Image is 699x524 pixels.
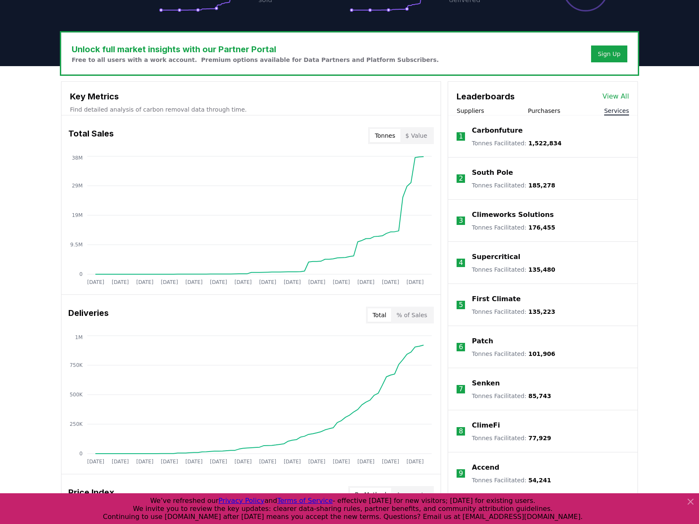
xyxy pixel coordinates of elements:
[68,486,114,503] h3: Price Index
[358,459,375,465] tspan: [DATE]
[79,271,83,277] tspan: 0
[406,279,424,285] tspan: [DATE]
[472,294,521,304] a: First Climate
[391,308,432,322] button: % of Sales
[459,342,463,352] p: 6
[136,279,153,285] tspan: [DATE]
[87,279,105,285] tspan: [DATE]
[602,91,629,102] a: View All
[70,421,83,427] tspan: 250K
[87,459,105,465] tspan: [DATE]
[528,350,555,357] span: 101,906
[333,459,350,465] tspan: [DATE]
[259,279,277,285] tspan: [DATE]
[472,252,520,262] a: Supercritical
[370,129,400,142] button: Tonnes
[391,488,432,501] button: Aggregate
[68,127,114,144] h3: Total Sales
[472,336,493,346] a: Patch
[72,183,83,189] tspan: 29M
[528,308,555,315] span: 135,223
[350,488,392,501] button: By Method
[234,459,252,465] tspan: [DATE]
[186,279,203,285] tspan: [DATE]
[382,279,399,285] tspan: [DATE]
[112,279,129,285] tspan: [DATE]
[72,56,439,64] p: Free to all users with a work account. Premium options available for Data Partners and Platform S...
[284,459,301,465] tspan: [DATE]
[598,50,621,58] a: Sign Up
[472,126,522,136] a: Carbonfuture
[472,378,500,388] a: Senken
[79,451,83,457] tspan: 0
[528,140,562,147] span: 1,522,834
[75,334,83,340] tspan: 1M
[459,131,463,142] p: 1
[472,181,555,190] p: Tonnes Facilitated :
[459,468,463,479] p: 9
[528,182,555,189] span: 185,278
[459,426,463,436] p: 8
[70,392,83,398] tspan: 500K
[70,90,432,103] h3: Key Metrics
[112,459,129,465] tspan: [DATE]
[457,107,484,115] button: Suppliers
[161,459,178,465] tspan: [DATE]
[459,258,463,268] p: 4
[528,435,551,441] span: 77,929
[528,107,560,115] button: Purchasers
[382,459,399,465] tspan: [DATE]
[284,279,301,285] tspan: [DATE]
[528,224,555,231] span: 176,455
[528,266,555,273] span: 135,480
[68,307,109,323] h3: Deliveries
[472,476,551,484] p: Tonnes Facilitated :
[210,459,227,465] tspan: [DATE]
[333,279,350,285] tspan: [DATE]
[472,434,551,442] p: Tonnes Facilitated :
[259,459,277,465] tspan: [DATE]
[70,105,432,114] p: Find detailed analysis of carbon removal data through time.
[459,300,463,310] p: 5
[591,45,627,62] button: Sign Up
[406,459,424,465] tspan: [DATE]
[472,265,555,274] p: Tonnes Facilitated :
[136,459,153,465] tspan: [DATE]
[72,155,83,161] tspan: 38M
[459,384,463,394] p: 7
[210,279,227,285] tspan: [DATE]
[472,139,562,147] p: Tonnes Facilitated :
[358,279,375,285] tspan: [DATE]
[472,350,555,358] p: Tonnes Facilitated :
[234,279,252,285] tspan: [DATE]
[368,308,392,322] button: Total
[472,307,555,316] p: Tonnes Facilitated :
[472,463,499,473] a: Accend
[472,168,513,178] a: South Pole
[459,216,463,226] p: 3
[186,459,203,465] tspan: [DATE]
[472,210,554,220] a: Climeworks Solutions
[72,212,83,218] tspan: 19M
[472,223,555,232] p: Tonnes Facilitated :
[528,477,551,484] span: 54,241
[604,107,629,115] button: Services
[308,459,325,465] tspan: [DATE]
[308,279,325,285] tspan: [DATE]
[70,242,83,248] tspan: 9.5M
[472,420,500,430] a: ClimeFi
[161,279,178,285] tspan: [DATE]
[528,393,551,399] span: 85,743
[459,174,463,184] p: 2
[457,90,515,103] h3: Leaderboards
